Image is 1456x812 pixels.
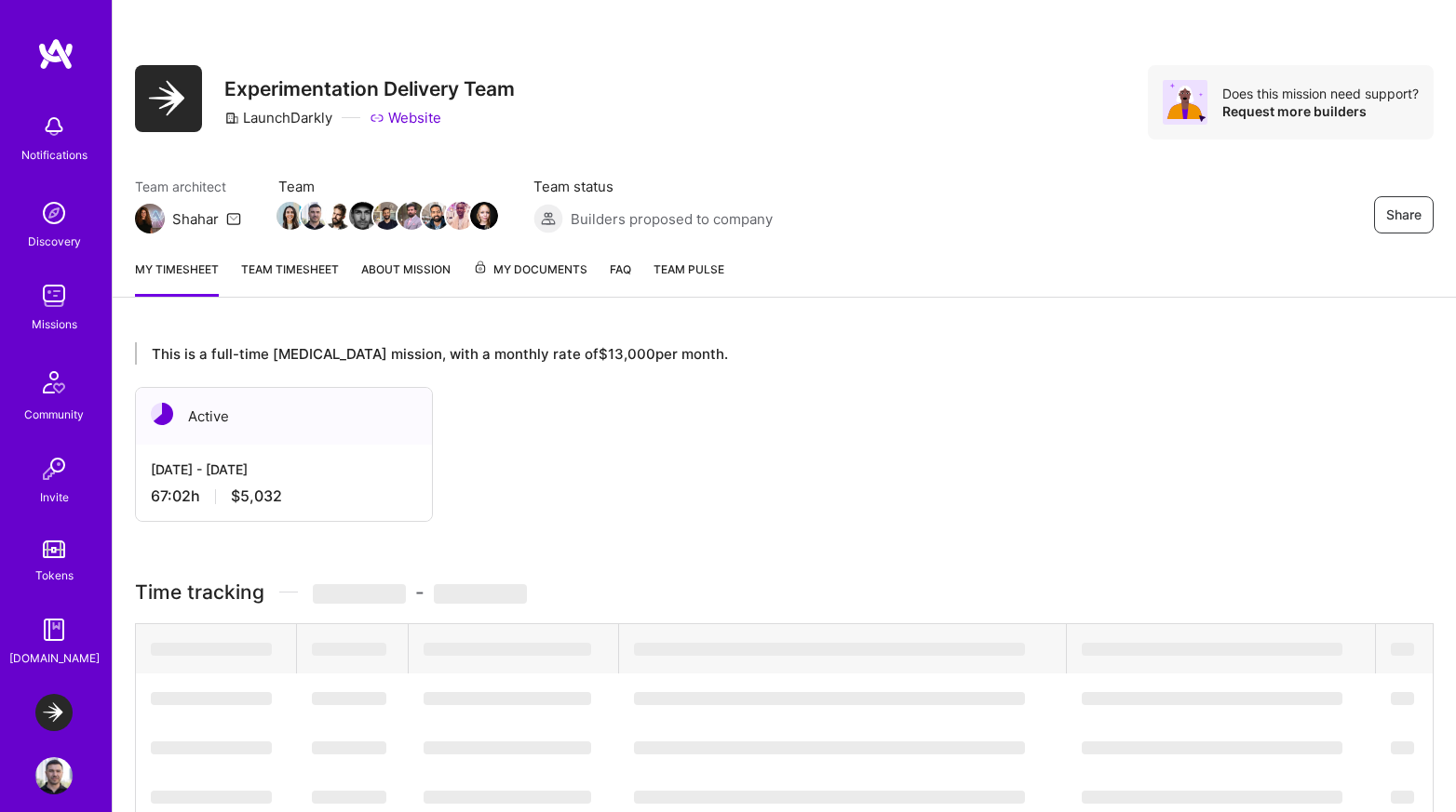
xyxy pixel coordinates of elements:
[473,260,587,280] span: My Documents
[571,209,773,229] span: Builders proposed to company
[1082,643,1342,656] span: ‌
[312,692,386,705] span: ‌
[224,111,239,126] i: icon CompanyGray
[312,741,386,754] span: ‌
[151,459,417,479] div: [DATE] - [DATE]
[276,202,304,230] img: Team Member Avatar
[135,580,1434,604] h3: Time tracking
[472,200,496,232] a: Team Member Avatar
[224,77,515,100] h3: Experimentation Delivery Team
[424,692,591,705] span: ‌
[1391,643,1414,656] span: ‌
[370,108,441,127] a: Website
[1391,791,1414,804] span: ‌
[32,360,76,405] img: Community
[135,260,219,297] a: My timesheet
[32,314,77,334] div: Missions
[654,260,724,297] a: Team Pulse
[375,200,399,232] a: Team Member Avatar
[35,611,73,648] img: guide book
[35,277,73,314] img: teamwork
[1082,741,1342,754] span: ‌
[313,584,406,604] span: ‌
[303,200,327,232] a: Team Member Avatar
[35,194,73,232] img: discovery
[35,566,74,585] div: Tokens
[1222,85,1419,102] div: Does this mission need support?
[1391,741,1414,754] span: ‌
[35,757,73,794] img: User Avatar
[327,200,351,232] a: Team Member Avatar
[434,584,527,604] span: ‌
[24,405,84,424] div: Community
[446,202,474,230] img: Team Member Avatar
[172,209,219,229] div: Shahar
[151,692,272,705] span: ‌
[28,232,81,251] div: Discovery
[424,741,591,754] span: ‌
[301,202,329,230] img: Team Member Avatar
[135,177,241,196] span: Team architect
[473,260,587,297] a: My Documents
[634,741,1025,754] span: ‌
[533,177,773,196] span: Team status
[325,202,353,230] img: Team Member Avatar
[399,200,424,232] a: Team Member Avatar
[151,486,417,506] div: 67:02 h
[136,388,432,445] div: Active
[1163,80,1207,125] img: Avatar
[37,37,74,71] img: logo
[1391,692,1414,705] span: ‌
[1386,206,1422,224] span: Share
[361,260,451,297] a: About Mission
[533,204,563,233] img: Builders proposed to company
[1082,692,1342,705] span: ‌
[226,211,241,226] i: icon Mail
[1374,196,1434,233] button: Share
[351,200,375,232] a: Team Member Avatar
[1082,791,1342,804] span: ‌
[610,260,631,297] a: FAQ
[448,200,472,232] a: Team Member Avatar
[31,694,77,731] a: LaunchDarkly: Experimentation Delivery Team
[424,200,448,232] a: Team Member Avatar
[654,262,724,276] span: Team Pulse
[135,342,1372,365] div: This is a full-time [MEDICAL_DATA] mission, with a monthly rate of $13,000 per month.
[35,694,73,731] img: LaunchDarkly: Experimentation Delivery Team
[21,145,88,165] div: Notifications
[424,791,591,804] span: ‌
[634,643,1025,656] span: ‌
[151,403,173,425] img: Active
[422,202,450,230] img: Team Member Avatar
[135,65,202,132] img: Company Logo
[43,540,65,558] img: tokens
[135,204,165,233] img: Team Architect
[312,643,386,656] span: ‌
[31,757,77,794] a: User Avatar
[1222,102,1419,120] div: Request more builders
[398,202,425,230] img: Team Member Avatar
[151,791,272,804] span: ‌
[224,108,332,127] div: LaunchDarkly
[634,791,1025,804] span: ‌
[373,202,401,230] img: Team Member Avatar
[278,200,303,232] a: Team Member Avatar
[151,741,272,754] span: ‌
[470,202,498,230] img: Team Member Avatar
[241,260,339,297] a: Team timesheet
[278,177,496,196] span: Team
[35,108,73,145] img: bell
[313,580,527,604] span: -
[40,487,69,507] div: Invite
[151,643,272,656] span: ‌
[35,450,73,487] img: Invite
[231,486,282,506] span: $5,032
[9,648,100,668] div: [DOMAIN_NAME]
[312,791,386,804] span: ‌
[634,692,1025,705] span: ‌
[424,643,591,656] span: ‌
[349,202,377,230] img: Team Member Avatar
